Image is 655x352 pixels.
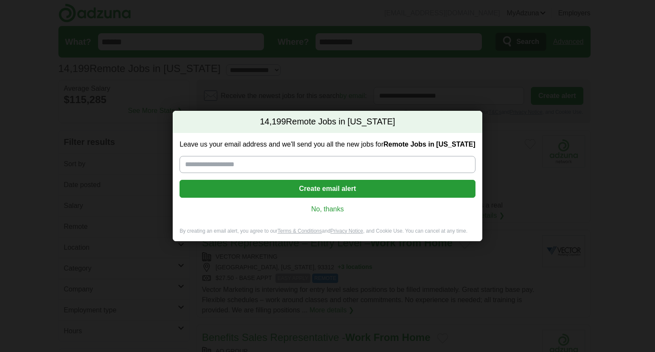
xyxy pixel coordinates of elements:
[180,180,475,198] button: Create email alert
[260,116,286,128] span: 14,199
[173,228,482,242] div: By creating an email alert, you agree to our and , and Cookie Use. You can cancel at any time.
[186,205,468,214] a: No, thanks
[383,141,475,148] strong: Remote Jobs in [US_STATE]
[180,140,475,149] label: Leave us your email address and we'll send you all the new jobs for
[330,228,363,234] a: Privacy Notice
[278,228,322,234] a: Terms & Conditions
[173,111,482,133] h2: Remote Jobs in [US_STATE]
